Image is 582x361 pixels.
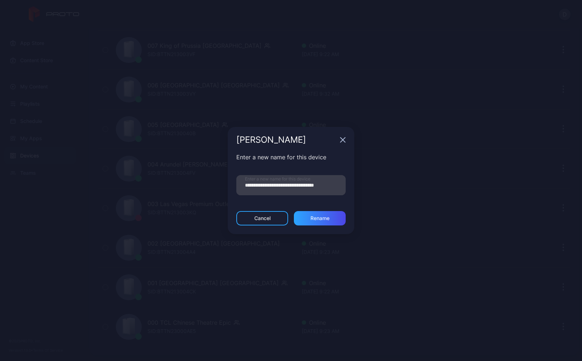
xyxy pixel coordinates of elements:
[236,136,337,144] div: [PERSON_NAME]
[254,215,270,221] div: Cancel
[236,175,346,195] input: Enter a new name for this device
[236,153,346,161] div: Enter a new name for this device
[310,215,329,221] div: Rename
[236,211,288,225] button: Cancel
[294,211,346,225] button: Rename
